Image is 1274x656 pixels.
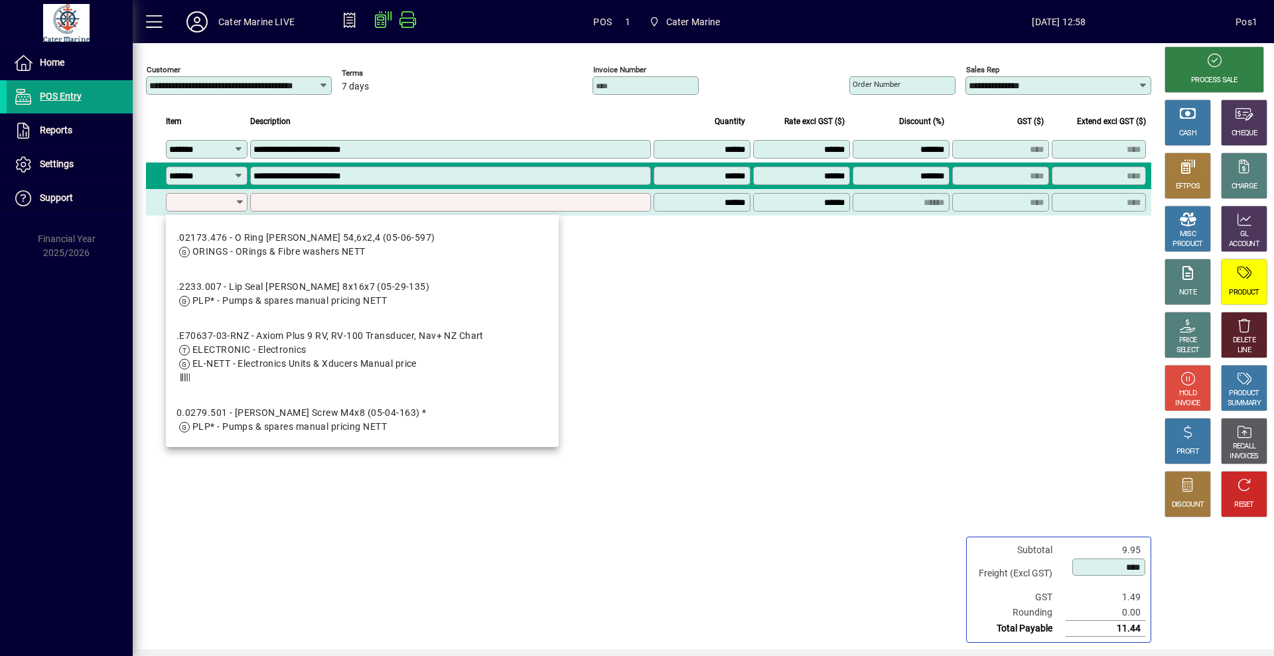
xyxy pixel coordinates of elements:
[1175,399,1200,409] div: INVOICE
[593,65,646,74] mat-label: Invoice number
[177,406,426,420] div: 0.0279.501 - [PERSON_NAME] Screw M4x8 (05-04-163) *
[7,182,133,215] a: Support
[166,318,559,395] mat-option: .E70637-03-RNZ - Axiom Plus 9 RV, RV-100 Transducer, Nav+ NZ Chart
[1179,129,1196,139] div: CASH
[1230,452,1258,462] div: INVOICES
[625,11,630,33] span: 1
[166,444,559,493] mat-option: 0.2172.142 - O Ring Johnson 90x2,5 (05-06-503)
[972,543,1066,558] td: Subtotal
[40,91,82,101] span: POS Entry
[883,11,1236,33] span: [DATE] 12:58
[972,621,1066,637] td: Total Payable
[1228,399,1261,409] div: SUMMARY
[666,11,721,33] span: Cater Marine
[176,10,218,34] button: Profile
[1238,346,1251,356] div: LINE
[147,65,180,74] mat-label: Customer
[1234,500,1254,510] div: RESET
[40,159,74,169] span: Settings
[853,80,900,89] mat-label: Order number
[972,605,1066,621] td: Rounding
[972,558,1066,590] td: Freight (Excl GST)
[1229,239,1259,249] div: ACCOUNT
[166,269,559,318] mat-option: .2233.007 - Lip Seal Johnson 8x16x7 (05-29-135)
[1233,442,1256,452] div: RECALL
[7,114,133,147] a: Reports
[1077,114,1146,129] span: Extend excl GST ($)
[177,280,429,294] div: .2233.007 - Lip Seal [PERSON_NAME] 8x16x7 (05-29-135)
[166,220,559,269] mat-option: .02173.476 - O Ring Johnson 54,6x2,4 (05-06-597)
[7,148,133,181] a: Settings
[342,82,369,92] span: 7 days
[1191,76,1238,86] div: PROCESS SALE
[342,69,421,78] span: Terms
[966,65,999,74] mat-label: Sales rep
[40,125,72,135] span: Reports
[192,295,387,306] span: PLP* - Pumps & spares manual pricing NETT
[40,192,73,203] span: Support
[192,421,387,432] span: PLP* - Pumps & spares manual pricing NETT
[192,358,417,369] span: EL-NETT - Electronics Units & Xducers Manual price
[1172,500,1204,510] div: DISCOUNT
[40,57,64,68] span: Home
[1066,621,1145,637] td: 11.44
[1176,346,1200,356] div: SELECT
[784,114,845,129] span: Rate excl GST ($)
[715,114,745,129] span: Quantity
[218,11,295,33] div: Cater Marine LIVE
[1176,447,1199,457] div: PROFIT
[166,395,559,444] mat-option: 0.0279.501 - Johnson Screw M4x8 (05-04-163) *
[192,246,366,257] span: ORINGS - ORings & Fibre washers NETT
[177,329,484,343] div: .E70637-03-RNZ - Axiom Plus 9 RV, RV-100 Transducer, Nav+ NZ Chart
[644,10,726,34] span: Cater Marine
[899,114,944,129] span: Discount (%)
[177,231,435,245] div: .02173.476 - O Ring [PERSON_NAME] 54,6x2,4 (05-06-597)
[1229,288,1259,298] div: PRODUCT
[1232,182,1257,192] div: CHARGE
[1172,239,1202,249] div: PRODUCT
[1180,230,1196,239] div: MISC
[1017,114,1044,129] span: GST ($)
[1179,288,1196,298] div: NOTE
[1233,336,1255,346] div: DELETE
[192,344,307,355] span: ELECTRONIC - Electronics
[1066,543,1145,558] td: 9.95
[972,590,1066,605] td: GST
[1176,182,1200,192] div: EFTPOS
[593,11,612,33] span: POS
[7,46,133,80] a: Home
[1066,590,1145,605] td: 1.49
[1240,230,1249,239] div: GL
[1229,389,1259,399] div: PRODUCT
[1179,336,1197,346] div: PRICE
[1179,389,1196,399] div: HOLD
[1232,129,1257,139] div: CHEQUE
[1236,11,1257,33] div: Pos1
[166,114,182,129] span: Item
[250,114,291,129] span: Description
[1066,605,1145,621] td: 0.00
